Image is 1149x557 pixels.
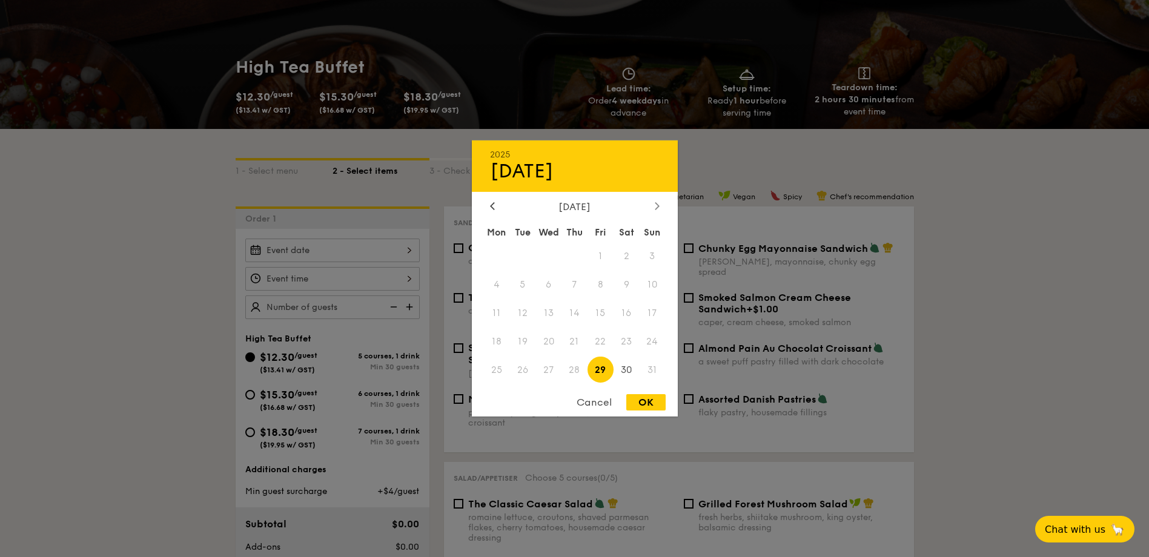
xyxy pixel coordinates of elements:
span: 10 [640,272,666,298]
div: [DATE] [490,201,660,213]
span: 18 [484,328,510,354]
span: 27 [535,357,561,383]
span: Chat with us [1045,524,1105,535]
div: Fri [588,222,614,243]
span: 19 [509,328,535,354]
span: 28 [561,357,588,383]
span: 23 [614,328,640,354]
span: 25 [484,357,510,383]
span: 2 [614,243,640,269]
span: 8 [588,272,614,298]
span: 11 [484,300,510,326]
span: 1 [588,243,614,269]
span: 14 [561,300,588,326]
span: 24 [640,328,666,354]
span: 17 [640,300,666,326]
div: Sat [614,222,640,243]
span: 30 [614,357,640,383]
span: 3 [640,243,666,269]
div: [DATE] [490,160,660,183]
span: 13 [535,300,561,326]
span: 7 [561,272,588,298]
span: 16 [614,300,640,326]
span: 15 [588,300,614,326]
span: 5 [509,272,535,298]
div: Tue [509,222,535,243]
span: 6 [535,272,561,298]
div: Sun [640,222,666,243]
span: 12 [509,300,535,326]
span: 29 [588,357,614,383]
span: 31 [640,357,666,383]
div: OK [626,394,666,410]
button: Chat with us🦙 [1035,516,1134,542]
span: 21 [561,328,588,354]
div: Wed [535,222,561,243]
div: Mon [484,222,510,243]
span: 9 [614,272,640,298]
div: Thu [561,222,588,243]
span: 22 [588,328,614,354]
span: 26 [509,357,535,383]
span: 4 [484,272,510,298]
span: 20 [535,328,561,354]
div: Cancel [565,394,624,410]
div: 2025 [490,150,660,160]
span: 🦙 [1110,522,1125,536]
